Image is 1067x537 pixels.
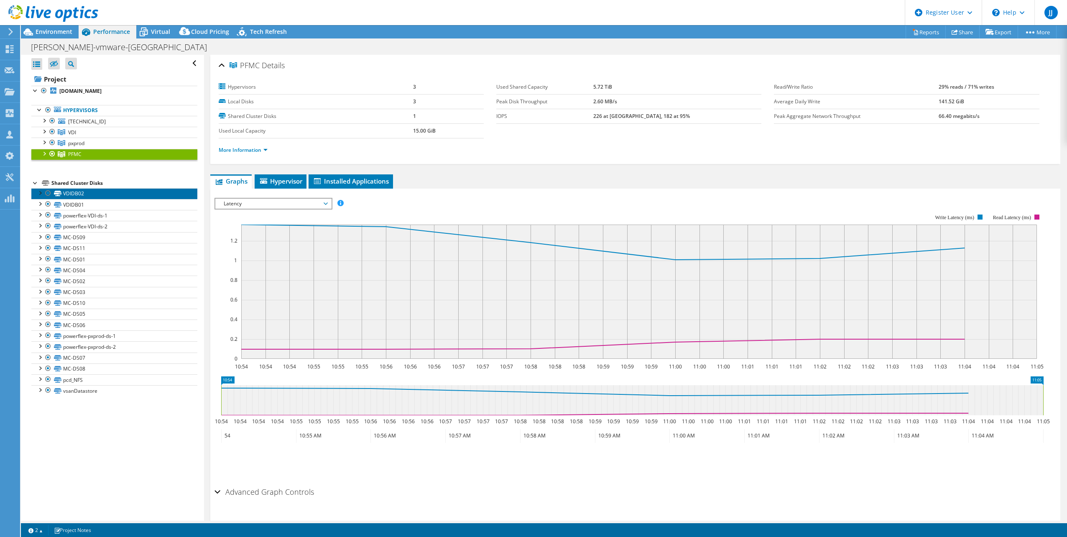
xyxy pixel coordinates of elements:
[93,28,130,36] span: Performance
[427,363,440,370] text: 10:56
[68,151,82,158] span: PFMC
[861,363,874,370] text: 11:02
[283,363,296,370] text: 10:54
[943,418,956,425] text: 11:03
[230,276,237,284] text: 0.8
[31,188,197,199] a: VDIDB02
[68,129,76,136] span: VDI
[593,98,617,105] b: 2.60 MB/s
[31,353,197,363] a: MC-DS07
[31,138,197,148] a: pxprod
[23,525,48,535] a: 2
[850,418,863,425] text: 11:02
[939,83,994,90] b: 29% reads / 71% writes
[663,418,676,425] text: 11:00
[476,418,489,425] text: 10:57
[31,320,197,330] a: MC-DS06
[31,199,197,210] a: VDIDB01
[982,363,995,370] text: 11:04
[31,298,197,309] a: MC-DS10
[31,374,197,385] a: pcd_NFS
[345,418,358,425] text: 10:55
[403,363,416,370] text: 10:56
[980,418,993,425] text: 11:04
[230,296,237,303] text: 0.6
[910,363,923,370] text: 11:03
[59,87,102,95] b: [DOMAIN_NAME]
[1018,26,1057,38] a: More
[219,112,413,120] label: Shared Cluster Disks
[774,112,938,120] label: Peak Aggregate Network Throughput
[457,418,470,425] text: 10:57
[682,418,694,425] text: 11:00
[789,363,802,370] text: 11:01
[738,418,750,425] text: 11:01
[401,418,414,425] text: 10:56
[513,418,526,425] text: 10:58
[48,525,97,535] a: Project Notes
[868,418,881,425] text: 11:02
[379,363,392,370] text: 10:56
[31,221,197,232] a: powerflex-VDI-ds-2
[31,210,197,221] a: powerflex-VDI-ds-1
[151,28,170,36] span: Virtual
[644,363,657,370] text: 10:59
[992,9,1000,16] svg: \n
[496,83,593,91] label: Used Shared Capacity
[569,418,582,425] text: 10:58
[476,363,489,370] text: 10:57
[230,237,237,244] text: 1.2
[31,232,197,243] a: MC-DS09
[693,363,706,370] text: 11:00
[313,177,389,185] span: Installed Applications
[191,28,229,36] span: Cloud Pricing
[413,98,416,105] b: 3
[307,363,320,370] text: 10:55
[999,418,1012,425] text: 11:04
[1044,6,1058,19] span: JJ
[572,363,585,370] text: 10:58
[31,72,197,86] a: Project
[31,265,197,276] a: MC-DS04
[934,363,947,370] text: 11:03
[36,28,72,36] span: Environment
[27,43,220,52] h1: [PERSON_NAME]-vmware-[GEOGRAPHIC_DATA]
[886,363,899,370] text: 11:03
[214,177,248,185] span: Graphs
[235,363,248,370] text: 10:54
[230,316,237,323] text: 0.4
[500,363,513,370] text: 10:57
[837,363,850,370] text: 11:02
[220,199,327,209] span: Latency
[1006,363,1019,370] text: 11:04
[259,177,302,185] span: Hypervisor
[813,363,826,370] text: 11:02
[1030,363,1043,370] text: 11:05
[524,363,537,370] text: 10:58
[230,61,260,70] span: PFMC
[31,385,197,396] a: vsanDatastore
[548,363,561,370] text: 10:58
[234,257,237,264] text: 1
[532,418,545,425] text: 10:58
[1018,418,1031,425] text: 11:04
[620,363,633,370] text: 10:59
[262,60,285,70] span: Details
[31,86,197,97] a: [DOMAIN_NAME]
[355,363,368,370] text: 10:55
[496,112,593,120] label: IOPS
[452,363,465,370] text: 10:57
[68,118,106,125] span: [TECHNICAL_ID]
[644,418,657,425] text: 10:59
[831,418,844,425] text: 11:02
[593,113,690,120] b: 226 at [GEOGRAPHIC_DATA], 182 at 95%
[719,418,732,425] text: 11:00
[31,127,197,138] a: VDI
[51,178,197,188] div: Shared Cluster Disks
[775,418,788,425] text: 11:01
[235,355,237,362] text: 0
[625,418,638,425] text: 10:59
[939,113,980,120] b: 66.40 megabits/s
[250,28,287,36] span: Tech Refresh
[717,363,730,370] text: 11:00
